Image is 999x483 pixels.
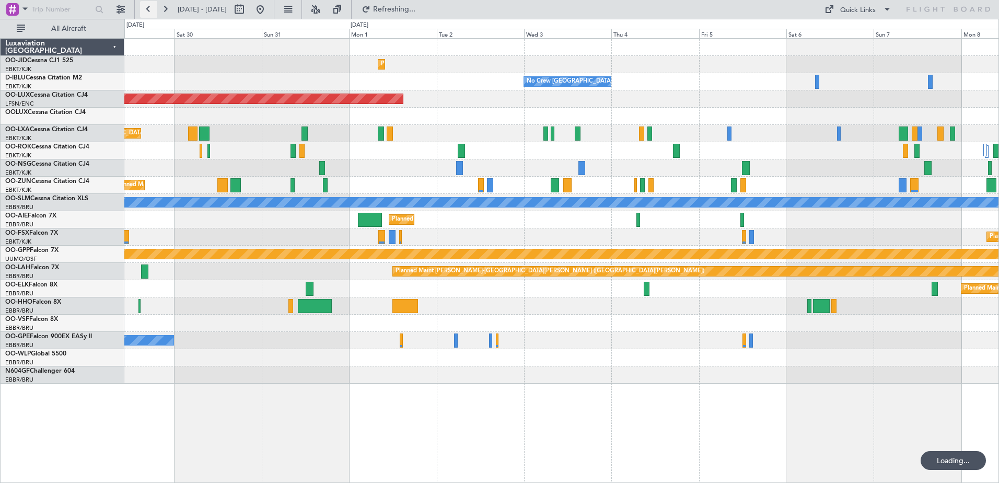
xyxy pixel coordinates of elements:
[786,29,874,38] div: Sat 6
[5,272,33,280] a: EBBR/BRU
[5,368,75,374] a: N604GFChallenger 604
[5,161,31,167] span: OO-NSG
[5,230,29,236] span: OO-FSX
[5,333,92,340] a: OO-GPEFalcon 900EX EASy II
[524,29,611,38] div: Wed 3
[373,6,416,13] span: Refreshing...
[381,56,503,72] div: Planned Maint Kortrijk-[GEOGRAPHIC_DATA]
[11,20,113,37] button: All Aircraft
[5,178,89,185] a: OO-ZUNCessna Citation CJ4
[396,263,704,279] div: Planned Maint [PERSON_NAME]-[GEOGRAPHIC_DATA][PERSON_NAME] ([GEOGRAPHIC_DATA][PERSON_NAME])
[5,290,33,297] a: EBBR/BRU
[5,75,26,81] span: D-IBLU
[5,264,59,271] a: OO-LAHFalcon 7X
[5,92,30,98] span: OO-LUX
[5,57,73,64] a: OO-JIDCessna CJ1 525
[5,316,58,323] a: OO-VSFFalcon 8X
[5,213,28,219] span: OO-AIE
[5,221,33,228] a: EBBR/BRU
[5,230,58,236] a: OO-FSXFalcon 7X
[5,351,31,357] span: OO-WLP
[874,29,961,38] div: Sun 7
[27,25,110,32] span: All Aircraft
[5,299,32,305] span: OO-HHO
[5,83,31,90] a: EBKT/KJK
[5,351,66,357] a: OO-WLPGlobal 5500
[921,451,986,470] div: Loading...
[5,203,33,211] a: EBBR/BRU
[5,57,27,64] span: OO-JID
[5,307,33,315] a: EBBR/BRU
[262,29,349,38] div: Sun 31
[611,29,699,38] div: Thu 4
[5,368,30,374] span: N604GF
[840,5,876,16] div: Quick Links
[5,282,29,288] span: OO-ELK
[5,255,37,263] a: UUMO/OSF
[5,299,61,305] a: OO-HHOFalcon 8X
[527,74,702,89] div: No Crew [GEOGRAPHIC_DATA] ([GEOGRAPHIC_DATA] National)
[5,144,89,150] a: OO-ROKCessna Citation CJ4
[5,126,88,133] a: OO-LXACessna Citation CJ4
[5,316,29,323] span: OO-VSF
[357,1,420,18] button: Refreshing...
[392,212,556,227] div: Planned Maint [GEOGRAPHIC_DATA] ([GEOGRAPHIC_DATA])
[5,161,89,167] a: OO-NSGCessna Citation CJ4
[699,29,786,38] div: Fri 5
[5,282,57,288] a: OO-ELKFalcon 8X
[5,264,30,271] span: OO-LAH
[5,75,82,81] a: D-IBLUCessna Citation M2
[5,324,33,332] a: EBBR/BRU
[5,195,88,202] a: OO-SLMCessna Citation XLS
[5,238,31,246] a: EBKT/KJK
[349,29,436,38] div: Mon 1
[5,152,31,159] a: EBKT/KJK
[5,247,30,254] span: OO-GPP
[178,5,227,14] span: [DATE] - [DATE]
[5,92,88,98] a: OO-LUXCessna Citation CJ4
[5,333,30,340] span: OO-GPE
[5,376,33,384] a: EBBR/BRU
[5,178,31,185] span: OO-ZUN
[5,247,59,254] a: OO-GPPFalcon 7X
[5,65,31,73] a: EBKT/KJK
[5,341,33,349] a: EBBR/BRU
[5,109,28,116] span: OOLUX
[5,126,30,133] span: OO-LXA
[5,213,56,219] a: OO-AIEFalcon 7X
[5,359,33,366] a: EBBR/BRU
[5,109,86,116] a: OOLUXCessna Citation CJ4
[819,1,897,18] button: Quick Links
[5,134,31,142] a: EBKT/KJK
[5,186,31,194] a: EBKT/KJK
[437,29,524,38] div: Tue 2
[32,2,92,17] input: Trip Number
[175,29,262,38] div: Sat 30
[5,169,31,177] a: EBKT/KJK
[5,100,34,108] a: LFSN/ENC
[351,21,368,30] div: [DATE]
[126,21,144,30] div: [DATE]
[5,195,30,202] span: OO-SLM
[5,144,31,150] span: OO-ROK
[87,29,174,38] div: Fri 29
